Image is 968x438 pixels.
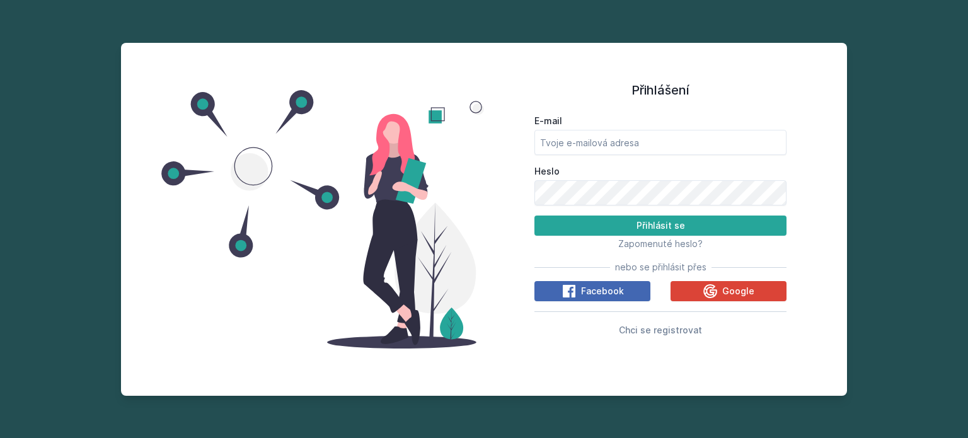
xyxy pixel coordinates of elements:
[534,115,786,127] label: E-mail
[534,165,786,178] label: Heslo
[722,285,754,297] span: Google
[534,81,786,100] h1: Přihlášení
[619,325,702,335] span: Chci se registrovat
[618,238,703,249] span: Zapomenuté heslo?
[619,322,702,337] button: Chci se registrovat
[615,261,706,274] span: nebo se přihlásit přes
[581,285,624,297] span: Facebook
[534,130,786,155] input: Tvoje e-mailová adresa
[534,281,650,301] button: Facebook
[671,281,786,301] button: Google
[534,216,786,236] button: Přihlásit se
